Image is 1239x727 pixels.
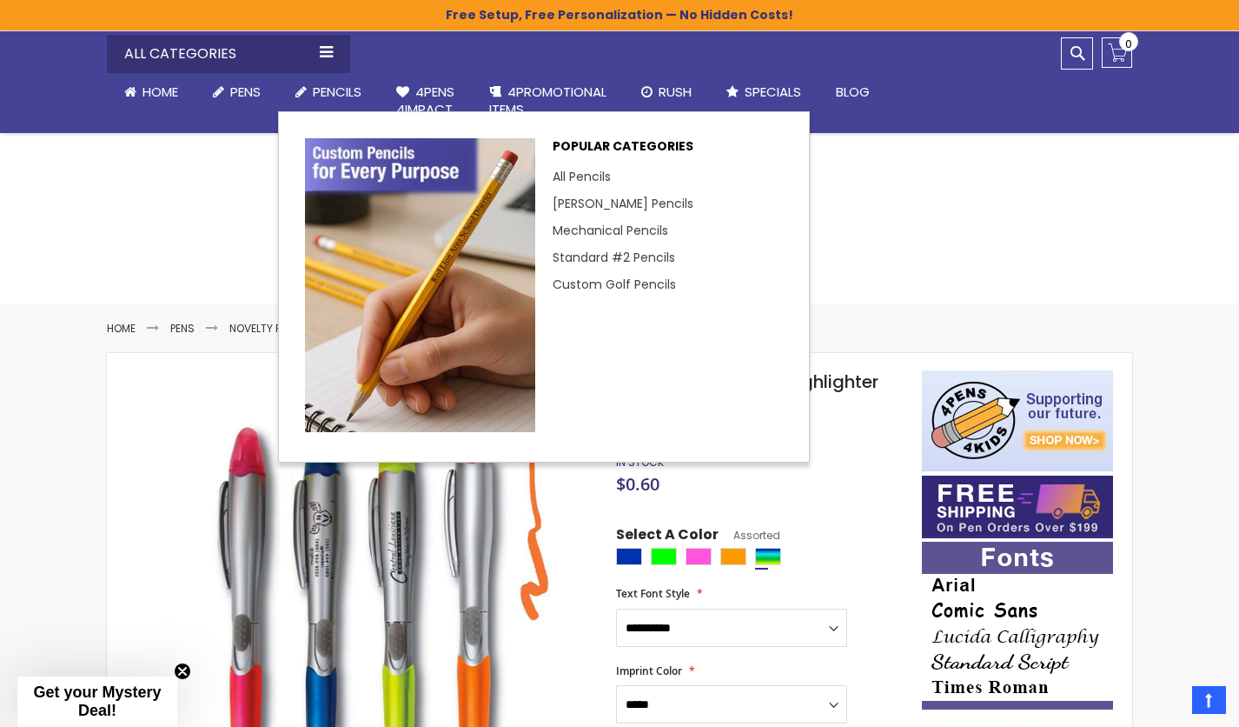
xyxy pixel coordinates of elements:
a: 4PROMOTIONALITEMS [472,73,624,130]
a: Novelty Pens [229,321,300,336]
span: Assorted [719,528,780,543]
span: Specials [745,83,801,101]
span: $0.60 [616,472,659,496]
a: Custom Golf Pencils [553,276,676,293]
a: Blog [818,73,887,111]
div: Orange [720,548,746,565]
button: Close teaser [174,663,191,680]
span: Blog [836,83,870,101]
a: [PERSON_NAME] Pencils [553,195,693,212]
p: Popular Categories [553,138,783,163]
span: Home [142,83,178,101]
span: In stock [616,455,664,470]
a: Home [107,321,136,336]
a: 4Pens4impact [379,73,472,130]
span: Pencils [313,83,361,101]
a: 0 [1102,37,1132,68]
div: Assorted [755,548,781,565]
span: 4PROMOTIONAL ITEMS [489,83,606,118]
a: Pencils [278,73,379,111]
span: Get your Mystery Deal! [33,684,161,719]
img: 4pens 4 kids [922,370,1113,471]
a: Pens [170,321,195,336]
img: font-personalization-examples [922,542,1113,710]
img: Free shipping on orders over $199 [922,476,1113,538]
span: Imprint Color [616,664,682,678]
img: custom pencil [305,138,535,431]
a: All Pencils [553,168,611,185]
a: Specials [709,73,818,111]
div: All Categories [107,35,350,73]
span: 0 [1125,36,1132,52]
span: Rush [659,83,692,101]
div: Get your Mystery Deal!Close teaser [17,677,177,727]
a: Standard #2 Pencils [553,249,675,266]
a: Home [107,73,195,111]
span: 4Pens 4impact [396,83,454,118]
span: Select A Color [616,525,719,549]
a: Pens [195,73,278,111]
div: Pink [686,548,712,565]
span: Text Font Style [616,586,690,601]
span: Pens [230,83,261,101]
iframe: Google Customer Reviews [1096,680,1239,727]
a: Rush [624,73,709,111]
a: Mechanical Pencils [553,222,668,239]
div: Lime Green [651,548,677,565]
div: Blue [616,548,642,565]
